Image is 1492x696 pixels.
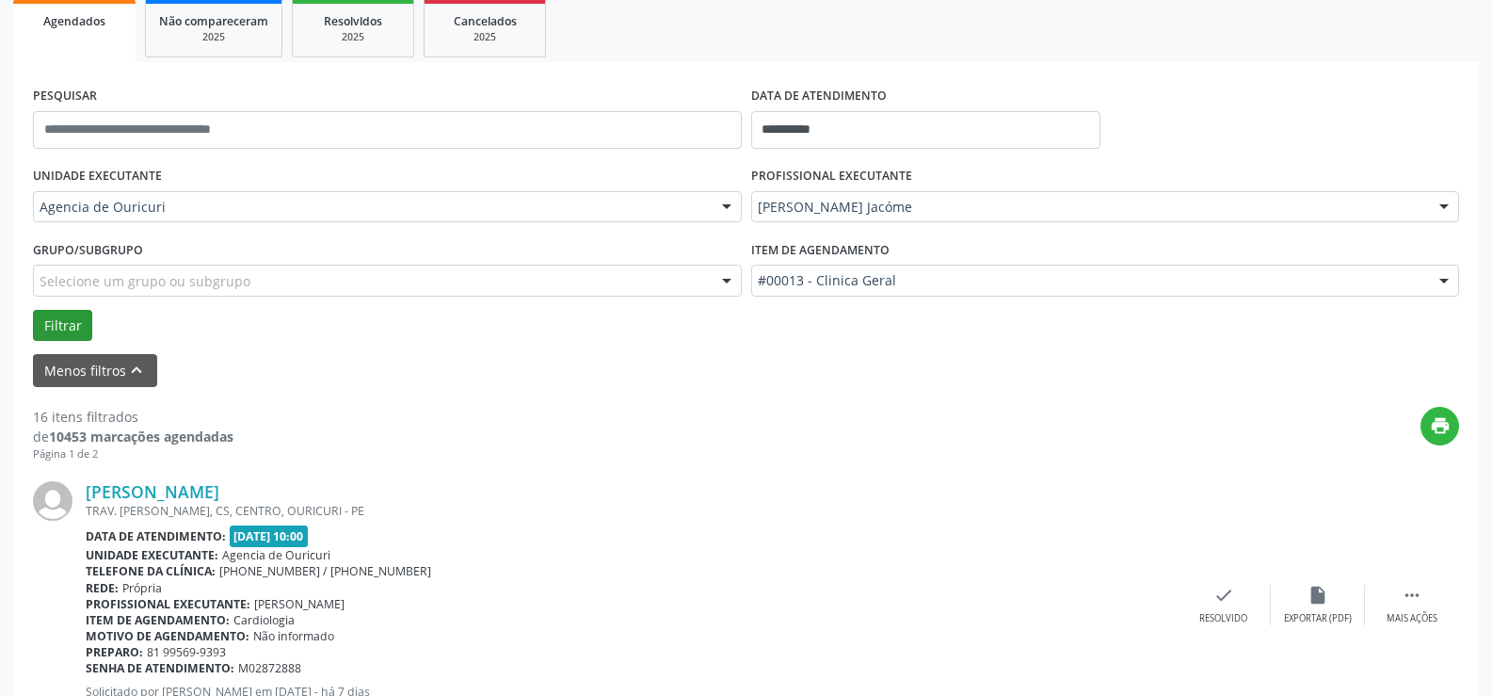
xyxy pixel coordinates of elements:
[122,580,162,596] span: Própria
[758,198,1421,217] span: [PERSON_NAME] Jacóme
[1402,585,1422,606] i: 
[40,198,703,217] span: Agencia de Ouricuri
[86,628,249,644] b: Motivo de agendamento:
[86,563,216,579] b: Telefone da clínica:
[1308,585,1328,606] i: insert_drive_file
[454,13,517,29] span: Cancelados
[758,271,1421,290] span: #00013 - Clinica Geral
[33,162,162,191] label: UNIDADE EXECUTANTE
[324,13,382,29] span: Resolvidos
[43,13,105,29] span: Agendados
[751,162,912,191] label: PROFISSIONAL EXECUTANTE
[254,596,345,612] span: [PERSON_NAME]
[86,644,143,660] b: Preparo:
[86,547,218,563] b: Unidade executante:
[126,360,147,380] i: keyboard_arrow_up
[49,428,233,445] strong: 10453 marcações agendadas
[33,427,233,446] div: de
[1284,612,1352,625] div: Exportar (PDF)
[222,547,330,563] span: Agencia de Ouricuri
[233,612,295,628] span: Cardiologia
[238,660,301,676] span: M02872888
[1199,612,1247,625] div: Resolvido
[438,30,532,44] div: 2025
[86,503,1177,519] div: TRAV. [PERSON_NAME], CS, CENTRO, OURICURI - PE
[1213,585,1234,606] i: check
[751,82,887,111] label: DATA DE ATENDIMENTO
[1420,407,1459,445] button: print
[306,30,400,44] div: 2025
[159,30,268,44] div: 2025
[33,481,72,521] img: img
[253,628,334,644] span: Não informado
[86,481,219,502] a: [PERSON_NAME]
[40,271,250,291] span: Selecione um grupo ou subgrupo
[33,354,157,387] button: Menos filtroskeyboard_arrow_up
[86,580,119,596] b: Rede:
[86,528,226,544] b: Data de atendimento:
[33,82,97,111] label: PESQUISAR
[86,612,230,628] b: Item de agendamento:
[147,644,226,660] span: 81 99569-9393
[159,13,268,29] span: Não compareceram
[230,526,309,547] span: [DATE] 10:00
[751,235,890,265] label: Item de agendamento
[33,235,143,265] label: Grupo/Subgrupo
[219,563,431,579] span: [PHONE_NUMBER] / [PHONE_NUMBER]
[1430,415,1451,436] i: print
[33,407,233,427] div: 16 itens filtrados
[1387,612,1437,625] div: Mais ações
[86,660,234,676] b: Senha de atendimento:
[86,596,250,612] b: Profissional executante:
[33,310,92,342] button: Filtrar
[33,446,233,462] div: Página 1 de 2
